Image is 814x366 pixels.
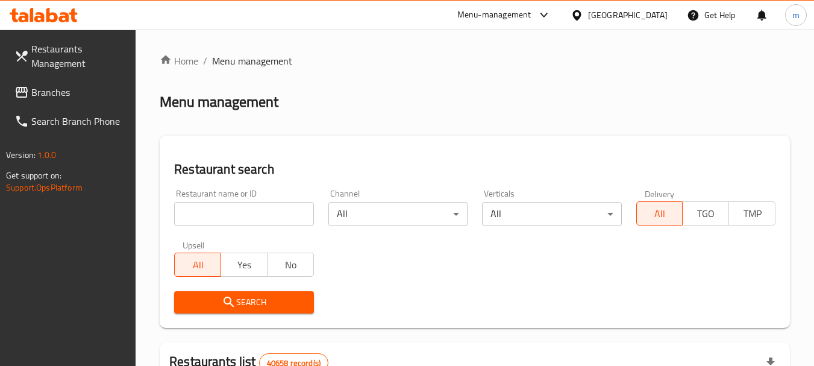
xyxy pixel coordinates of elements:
span: Get support on: [6,168,61,183]
label: Delivery [645,189,675,198]
h2: Restaurant search [174,160,775,178]
a: Restaurants Management [5,34,136,78]
div: [GEOGRAPHIC_DATA] [588,8,668,22]
label: Upsell [183,241,205,249]
span: All [642,205,678,222]
div: All [482,202,621,226]
button: Yes [221,253,268,277]
span: TMP [734,205,771,222]
span: m [792,8,800,22]
span: Branches [31,85,127,99]
div: Menu-management [457,8,531,22]
button: No [267,253,314,277]
a: Search Branch Phone [5,107,136,136]
h2: Menu management [160,92,278,112]
span: Search [184,295,304,310]
button: Search [174,291,313,314]
li: / [203,54,207,68]
button: All [174,253,221,277]
nav: breadcrumb [160,54,790,68]
span: 1.0.0 [37,147,56,163]
span: Version: [6,147,36,163]
span: TGO [687,205,724,222]
span: Restaurants Management [31,42,127,71]
input: Search for restaurant name or ID.. [174,202,313,226]
a: Branches [5,78,136,107]
button: All [636,201,683,226]
a: Home [160,54,198,68]
button: TMP [728,201,775,226]
span: Menu management [212,54,292,68]
span: No [272,256,309,274]
span: Search Branch Phone [31,114,127,128]
span: Yes [226,256,263,274]
span: All [180,256,216,274]
button: TGO [682,201,729,226]
div: All [328,202,468,226]
a: Support.OpsPlatform [6,180,83,195]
